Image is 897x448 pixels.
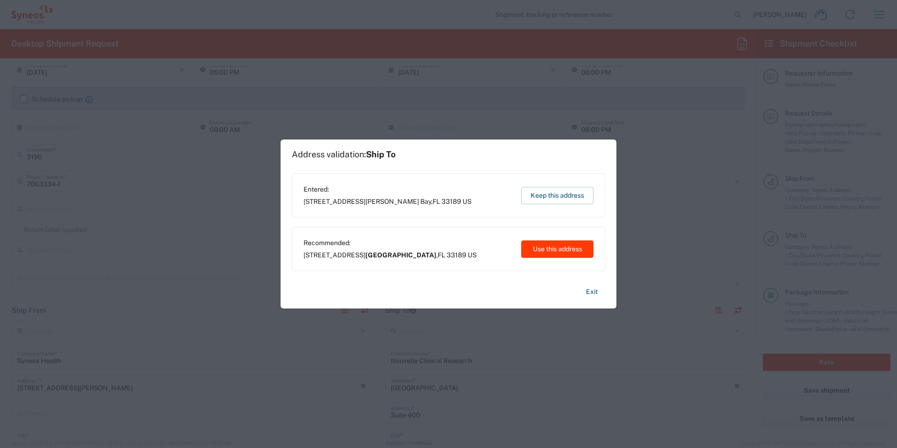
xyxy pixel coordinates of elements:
[304,239,477,247] span: Recommended:
[441,198,461,205] span: 33189
[578,284,605,300] button: Exit
[365,198,431,205] span: [PERSON_NAME] Bay
[292,149,395,160] h1: Address validation:
[433,198,440,205] span: FL
[521,240,593,258] button: Use this address
[304,185,471,193] span: Entered:
[304,251,477,259] span: [STREET_ADDRESS] ,
[304,197,471,206] span: [STREET_ADDRESS] ,
[366,149,395,159] span: Ship To
[447,251,466,259] span: 33189
[463,198,471,205] span: US
[438,251,445,259] span: FL
[468,251,477,259] span: US
[365,251,436,259] span: [GEOGRAPHIC_DATA]
[521,187,593,204] button: Keep this address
